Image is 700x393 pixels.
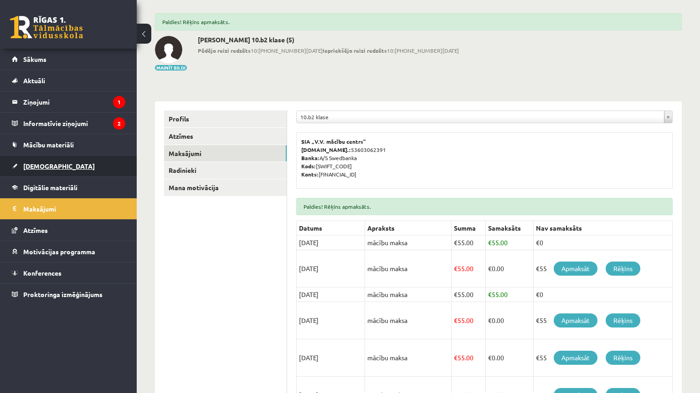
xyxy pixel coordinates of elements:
a: Sākums [12,49,125,70]
span: 10:[PHONE_NUMBER][DATE] 10:[PHONE_NUMBER][DATE] [198,46,459,55]
span: € [454,264,458,272]
th: Samaksāts [486,221,534,236]
a: Maksājumi [12,198,125,219]
a: Mācību materiāli [12,134,125,155]
button: Mainīt bildi [155,65,187,71]
b: Kods: [301,162,316,170]
a: Apmaksāt [554,313,597,327]
td: 55.00 [486,236,534,250]
td: €0 [534,236,673,250]
th: Summa [452,221,486,236]
i: 1 [113,96,125,108]
a: 10.b2 klase [297,111,672,123]
td: mācību maksa [365,302,452,339]
span: € [454,238,458,247]
td: mācību maksa [365,250,452,287]
td: 55.00 [452,236,486,250]
span: € [488,353,492,362]
legend: Ziņojumi [23,91,125,112]
span: € [488,290,492,298]
h2: [PERSON_NAME] 10.b2 klase (5) [198,36,459,44]
i: 2 [113,117,125,130]
div: Paldies! Rēķins apmaksāts. [155,13,682,30]
th: Datums [297,221,365,236]
td: mācību maksa [365,287,452,302]
td: 55.00 [486,287,534,302]
span: € [454,290,458,298]
b: Iepriekšējo reizi redzēts [323,47,387,54]
span: € [488,316,492,324]
td: 0.00 [486,339,534,377]
td: [DATE] [297,236,365,250]
td: [DATE] [297,287,365,302]
b: Banka: [301,154,319,161]
span: [DEMOGRAPHIC_DATA] [23,162,95,170]
legend: Maksājumi [23,198,125,219]
span: Mācību materiāli [23,141,74,149]
td: 55.00 [452,250,486,287]
a: Rīgas 1. Tālmācības vidusskola [10,16,83,39]
span: Sākums [23,55,46,63]
img: Viktorija Skripko [155,36,182,63]
span: € [454,316,458,324]
a: Proktoringa izmēģinājums [12,284,125,305]
a: Ziņojumi1 [12,91,125,112]
td: 0.00 [486,250,534,287]
span: € [454,353,458,362]
a: Profils [164,111,287,127]
span: € [488,264,492,272]
td: [DATE] [297,250,365,287]
a: Konferences [12,262,125,283]
span: Konferences [23,269,62,277]
span: Proktoringa izmēģinājums [23,290,103,298]
td: €55 [534,302,673,339]
span: 10.b2 klase [300,111,660,123]
a: Digitālie materiāli [12,177,125,198]
th: Nav samaksāts [534,221,673,236]
legend: Informatīvie ziņojumi [23,113,125,134]
b: Pēdējo reizi redzēts [198,47,251,54]
a: Atzīmes [164,128,287,145]
span: € [488,238,492,247]
a: Apmaksāt [554,262,597,276]
a: Informatīvie ziņojumi2 [12,113,125,134]
td: [DATE] [297,302,365,339]
b: SIA „V.V. mācību centrs” [301,138,366,145]
a: Apmaksāt [554,351,597,365]
td: 55.00 [452,302,486,339]
td: mācību maksa [365,339,452,377]
a: Motivācijas programma [12,241,125,262]
a: Maksājumi [164,145,287,162]
span: Motivācijas programma [23,247,95,256]
span: Aktuāli [23,76,45,85]
a: Mana motivācija [164,179,287,196]
td: mācību maksa [365,236,452,250]
th: Apraksts [365,221,452,236]
td: €0 [534,287,673,302]
b: Konts: [301,171,319,178]
b: [DOMAIN_NAME].: [301,146,351,153]
span: Digitālie materiāli [23,183,77,191]
span: Atzīmes [23,226,48,234]
a: Rēķins [606,313,640,327]
p: 53603062391 A/S Swedbanka [SWIFT_CODE] [FINANCIAL_ID] [301,137,668,178]
td: 0.00 [486,302,534,339]
a: Radinieki [164,162,287,179]
td: 55.00 [452,287,486,302]
td: 55.00 [452,339,486,377]
a: Atzīmes [12,220,125,241]
div: Paldies! Rēķins apmaksāts. [296,198,673,215]
td: €55 [534,339,673,377]
a: Aktuāli [12,70,125,91]
a: Rēķins [606,351,640,365]
td: €55 [534,250,673,287]
a: [DEMOGRAPHIC_DATA] [12,156,125,176]
td: [DATE] [297,339,365,377]
a: Rēķins [606,262,640,276]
